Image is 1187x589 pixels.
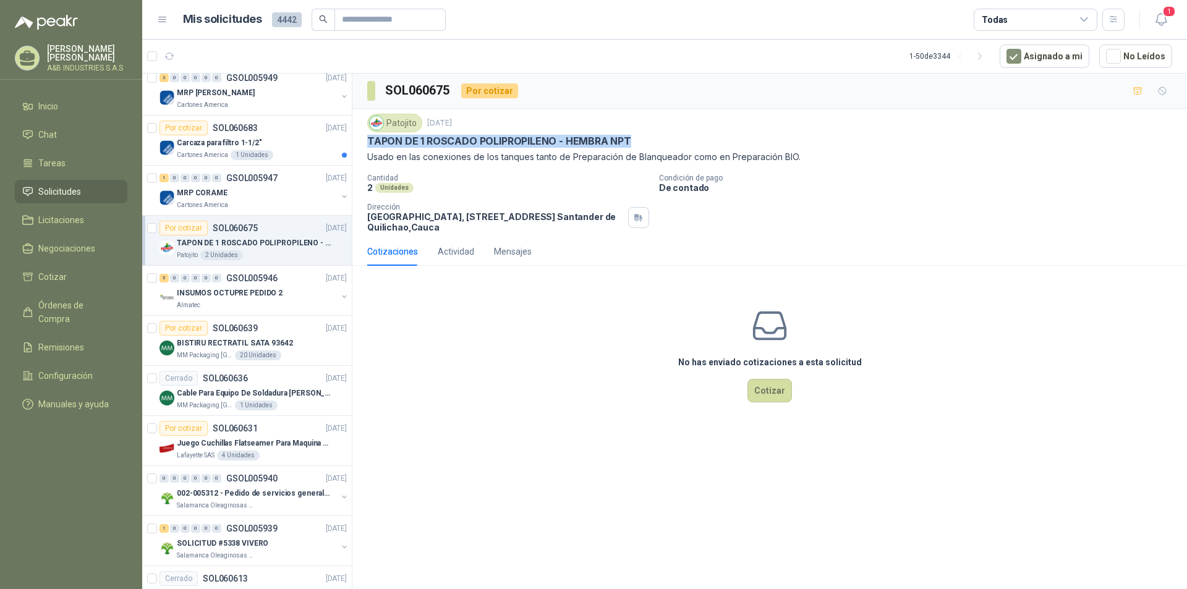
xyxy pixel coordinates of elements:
[202,174,211,182] div: 0
[367,211,623,232] p: [GEOGRAPHIC_DATA], [STREET_ADDRESS] Santander de Quilichao , Cauca
[326,573,347,585] p: [DATE]
[160,70,349,110] a: 3 0 0 0 0 0 GSOL005949[DATE] Company LogoMRP [PERSON_NAME]Cartones America
[1099,44,1172,68] button: No Leídos
[326,72,347,84] p: [DATE]
[367,150,1172,164] p: Usado en las conexiones de los tanques tanto de Preparación de Blanqueador como en Preparación BIO.
[177,350,232,360] p: MM Packaging [GEOGRAPHIC_DATA]
[326,473,347,485] p: [DATE]
[203,574,248,583] p: SOL060613
[160,371,198,386] div: Cerrado
[177,137,262,149] p: Carcaza para filtro 1-1/2"
[982,13,1008,27] div: Todas
[177,300,200,310] p: Almatec
[177,388,331,399] p: Cable Para Equipo De Soldadura [PERSON_NAME]
[160,491,174,506] img: Company Logo
[659,174,1182,182] p: Condición de pago
[177,501,255,511] p: Salamanca Oleaginosas SAS
[15,123,127,146] a: Chat
[183,11,262,28] h1: Mis solicitudes
[1150,9,1172,31] button: 1
[160,391,174,405] img: Company Logo
[160,121,208,135] div: Por cotizar
[177,287,283,299] p: INSUMOS OCTUPRE PEDIDO 2
[747,379,792,402] button: Cotizar
[160,190,174,205] img: Company Logo
[160,290,174,305] img: Company Logo
[367,245,418,258] div: Cotizaciones
[177,100,228,110] p: Cartones America
[202,524,211,533] div: 0
[461,83,518,98] div: Por cotizar
[367,182,373,193] p: 2
[160,441,174,456] img: Company Logo
[47,64,127,72] p: A&B INDUSTRIES S.A.S
[202,474,211,483] div: 0
[38,397,109,411] span: Manuales y ayuda
[160,341,174,355] img: Company Logo
[177,538,268,549] p: SOLICITUD #5338 VIVERO
[170,274,179,282] div: 0
[231,150,273,160] div: 1 Unidades
[160,221,208,235] div: Por cotizar
[15,151,127,175] a: Tareas
[160,271,349,310] a: 5 0 0 0 0 0 GSOL005946[DATE] Company LogoINSUMOS OCTUPRE PEDIDO 2Almatec
[38,369,93,383] span: Configuración
[177,250,198,260] p: Patojito
[15,237,127,260] a: Negociaciones
[181,174,190,182] div: 0
[909,46,990,66] div: 1 - 50 de 3344
[142,366,352,416] a: CerradoSOL060636[DATE] Company LogoCable Para Equipo De Soldadura [PERSON_NAME]MM Packaging [GEOG...
[203,374,248,383] p: SOL060636
[181,274,190,282] div: 0
[212,274,221,282] div: 0
[181,524,190,533] div: 0
[678,355,862,369] h3: No has enviado cotizaciones a esta solicitud
[235,350,281,360] div: 20 Unidades
[160,474,169,483] div: 0
[235,400,278,410] div: 1 Unidades
[177,400,232,410] p: MM Packaging [GEOGRAPHIC_DATA]
[226,74,278,82] p: GSOL005949
[326,373,347,384] p: [DATE]
[375,183,414,193] div: Unidades
[213,124,258,132] p: SOL060683
[15,208,127,232] a: Licitaciones
[217,451,260,460] div: 4 Unidades
[191,474,200,483] div: 0
[177,438,331,449] p: Juego Cuchillas Flatseamer Para Maquina de Coser
[367,174,649,182] p: Cantidad
[326,423,347,434] p: [DATE]
[202,74,211,82] div: 0
[160,321,208,336] div: Por cotizar
[15,294,127,331] a: Órdenes de Compra
[177,87,255,99] p: MRP [PERSON_NAME]
[226,174,278,182] p: GSOL005947
[177,200,228,210] p: Cartones America
[160,74,169,82] div: 3
[367,135,631,148] p: TAPON DE 1 ROSCADO POLIPROPILENO - HEMBRA NPT
[160,240,174,255] img: Company Logo
[160,524,169,533] div: 1
[427,117,452,129] p: [DATE]
[213,424,258,433] p: SOL060631
[367,114,422,132] div: Patojito
[494,245,532,258] div: Mensajes
[177,337,293,349] p: BISTIRU RECTRATIL SATA 93642
[142,316,352,366] a: Por cotizarSOL060639[DATE] Company LogoBISTIRU RECTRATIL SATA 93642MM Packaging [GEOGRAPHIC_DATA]...
[659,182,1182,193] p: De contado
[177,187,228,199] p: MRP CORAME
[212,174,221,182] div: 0
[160,571,198,586] div: Cerrado
[181,74,190,82] div: 0
[15,392,127,416] a: Manuales y ayuda
[191,274,200,282] div: 0
[160,140,174,155] img: Company Logo
[142,216,352,266] a: Por cotizarSOL060675[DATE] Company LogoTAPON DE 1 ROSCADO POLIPROPILENO - HEMBRA NPTPatojito2 Uni...
[191,74,200,82] div: 0
[226,274,278,282] p: GSOL005946
[170,174,179,182] div: 0
[38,341,84,354] span: Remisiones
[38,299,116,326] span: Órdenes de Compra
[160,171,349,210] a: 1 0 0 0 0 0 GSOL005947[DATE] Company LogoMRP CORAMECartones America
[177,488,331,499] p: 002-005312 - Pedido de servicios generales CASA RO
